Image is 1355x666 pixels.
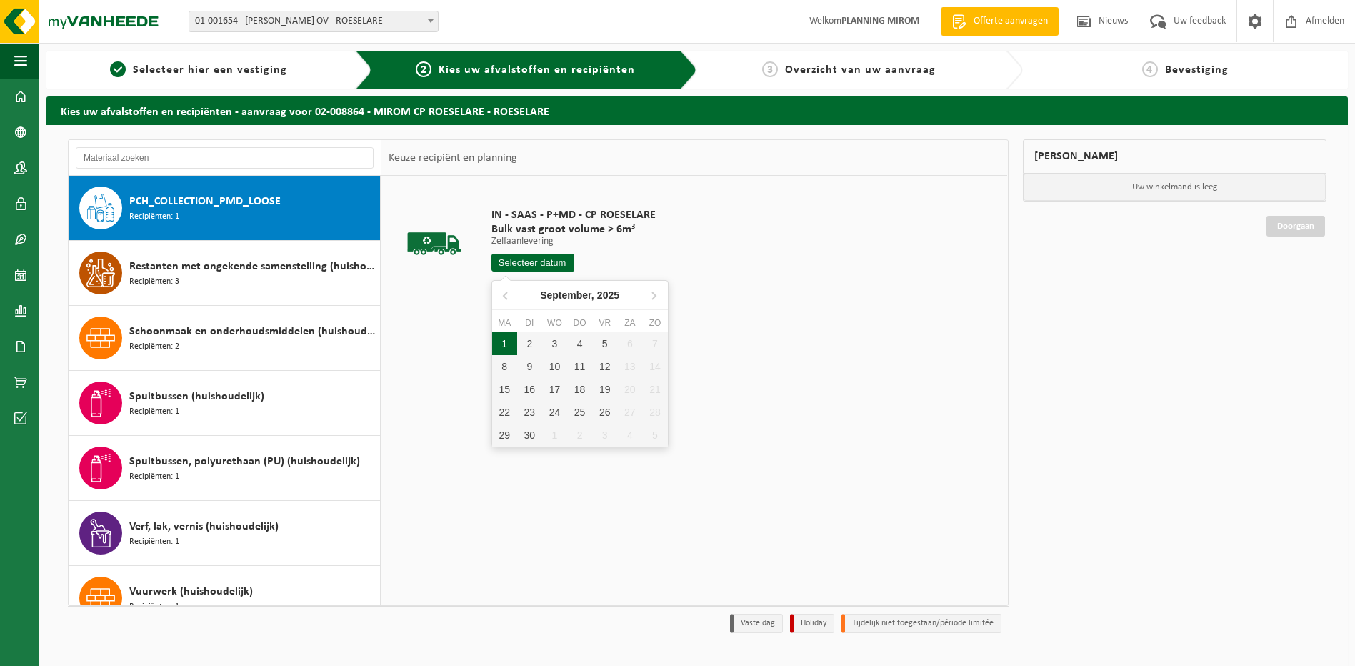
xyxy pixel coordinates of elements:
[129,405,179,419] span: Recipiënten: 1
[129,535,179,549] span: Recipiënten: 1
[592,424,617,447] div: 3
[567,424,592,447] div: 2
[597,290,619,300] i: 2025
[841,614,1001,633] li: Tijdelijk niet toegestaan/période limitée
[592,401,617,424] div: 26
[785,64,936,76] span: Overzicht van uw aanvraag
[1165,64,1229,76] span: Bevestiging
[492,316,517,330] div: ma
[517,355,542,378] div: 9
[841,16,919,26] strong: PLANNING MIROM
[567,316,592,330] div: do
[129,518,279,535] span: Verf, lak, vernis (huishoudelijk)
[642,316,667,330] div: zo
[133,64,287,76] span: Selecteer hier een vestiging
[517,316,542,330] div: di
[592,316,617,330] div: vr
[567,378,592,401] div: 18
[1023,139,1327,174] div: [PERSON_NAME]
[439,64,635,76] span: Kies uw afvalstoffen en recipiënten
[129,340,179,354] span: Recipiënten: 2
[592,355,617,378] div: 12
[381,140,524,176] div: Keuze recipiënt en planning
[491,222,656,237] span: Bulk vast groot volume > 6m³
[517,378,542,401] div: 16
[416,61,431,77] span: 2
[492,332,517,355] div: 1
[730,614,783,633] li: Vaste dag
[129,210,179,224] span: Recipiënten: 1
[69,501,381,566] button: Verf, lak, vernis (huishoudelijk) Recipiënten: 1
[69,176,381,241] button: PCH_COLLECTION_PMD_LOOSE Recipiënten: 1
[129,323,376,340] span: Schoonmaak en onderhoudsmiddelen (huishoudelijk)
[46,96,1348,124] h2: Kies uw afvalstoffen en recipiënten - aanvraag voor 02-008864 - MIROM CP ROESELARE - ROESELARE
[491,254,574,272] input: Selecteer datum
[492,424,517,447] div: 29
[1266,216,1325,237] a: Doorgaan
[592,332,617,355] div: 5
[1024,174,1326,201] p: Uw winkelmand is leeg
[941,7,1059,36] a: Offerte aanvragen
[517,332,542,355] div: 2
[542,401,567,424] div: 24
[542,378,567,401] div: 17
[189,11,439,32] span: 01-001654 - MIROM ROESELARE OV - ROESELARE
[492,401,517,424] div: 22
[69,371,381,436] button: Spuitbussen (huishoudelijk) Recipiënten: 1
[69,241,381,306] button: Restanten met ongekende samenstelling (huishoudelijk) Recipiënten: 3
[129,275,179,289] span: Recipiënten: 3
[69,436,381,501] button: Spuitbussen, polyurethaan (PU) (huishoudelijk) Recipiënten: 1
[542,355,567,378] div: 10
[567,332,592,355] div: 4
[1142,61,1158,77] span: 4
[110,61,126,77] span: 1
[517,401,542,424] div: 23
[790,614,834,633] li: Holiday
[129,453,360,470] span: Spuitbussen, polyurethaan (PU) (huishoudelijk)
[491,208,656,222] span: IN - SAAS - P+MD - CP ROESELARE
[129,600,179,614] span: Recipiënten: 1
[129,470,179,484] span: Recipiënten: 1
[762,61,778,77] span: 3
[567,401,592,424] div: 25
[189,11,438,31] span: 01-001654 - MIROM ROESELARE OV - ROESELARE
[567,355,592,378] div: 11
[542,424,567,447] div: 1
[592,378,617,401] div: 19
[129,258,376,275] span: Restanten met ongekende samenstelling (huishoudelijk)
[542,316,567,330] div: wo
[970,14,1051,29] span: Offerte aanvragen
[54,61,344,79] a: 1Selecteer hier een vestiging
[129,193,281,210] span: PCH_COLLECTION_PMD_LOOSE
[492,355,517,378] div: 8
[129,583,253,600] span: Vuurwerk (huishoudelijk)
[517,424,542,447] div: 30
[129,388,264,405] span: Spuitbussen (huishoudelijk)
[492,378,517,401] div: 15
[491,237,656,247] p: Zelfaanlevering
[69,566,381,631] button: Vuurwerk (huishoudelijk) Recipiënten: 1
[76,147,374,169] input: Materiaal zoeken
[617,316,642,330] div: za
[69,306,381,371] button: Schoonmaak en onderhoudsmiddelen (huishoudelijk) Recipiënten: 2
[534,284,625,307] div: September,
[542,332,567,355] div: 3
